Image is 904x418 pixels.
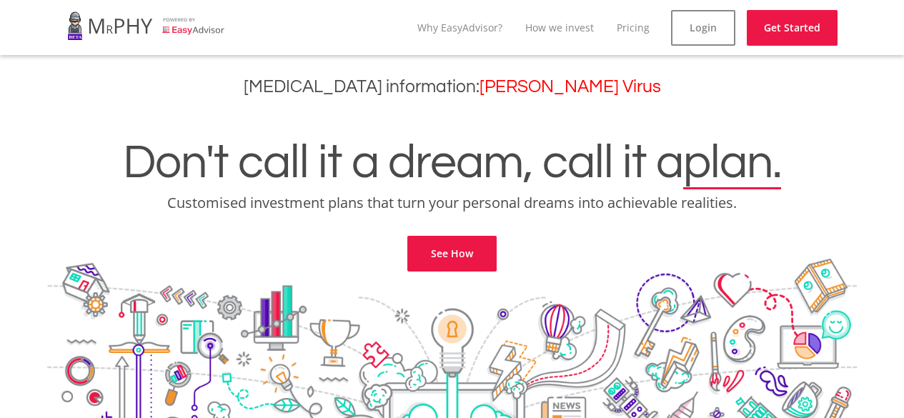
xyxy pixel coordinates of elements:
h1: Don't call it a dream, call it a [11,139,893,187]
h3: [MEDICAL_DATA] information: [11,76,893,97]
span: plan. [683,139,781,187]
a: [PERSON_NAME] Virus [480,78,661,96]
a: Login [671,10,735,46]
a: How we invest [525,21,594,34]
a: See How [407,236,497,272]
p: Customised investment plans that turn your personal dreams into achievable realities. [11,193,893,213]
a: Pricing [617,21,650,34]
a: Why EasyAdvisor? [417,21,502,34]
a: Get Started [747,10,838,46]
